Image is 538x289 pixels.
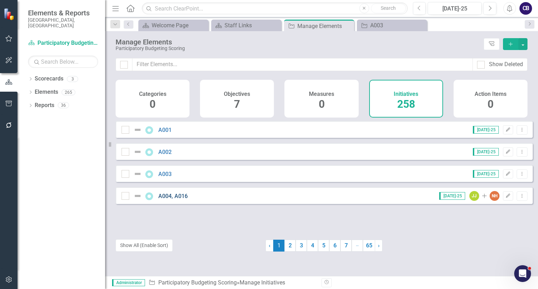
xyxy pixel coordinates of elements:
img: Not Defined [133,126,142,134]
button: Show All (Enable Sort) [116,239,173,252]
input: Search ClearPoint... [142,2,407,15]
div: 36 [58,103,69,108]
h4: Categories [139,91,166,97]
span: 0 [319,98,325,110]
div: Show Deleted [489,61,523,69]
div: JJ [469,191,479,201]
a: Participatory Budgeting Scoring [158,279,237,286]
a: A003 [158,171,172,177]
span: 0 [150,98,156,110]
div: Manage Elements [297,22,352,30]
span: Administrator [112,279,145,286]
div: 3 [67,76,78,82]
iframe: Intercom live chat [514,265,531,282]
span: Elements & Reports [28,9,98,17]
a: 6 [329,240,340,252]
span: ‹ [269,242,270,249]
a: A004, A016 [158,193,188,199]
a: 2 [284,240,296,252]
div: [DATE]-25 [430,5,479,13]
a: 65 [363,240,375,252]
a: Elements [35,88,58,96]
span: 0 [488,98,494,110]
div: Welcome Page [152,21,207,30]
a: 5 [318,240,329,252]
small: [GEOGRAPHIC_DATA], [GEOGRAPHIC_DATA] [28,17,98,29]
div: 265 [62,89,75,95]
a: 7 [340,240,352,252]
span: [DATE]-25 [439,192,465,200]
button: CB [519,2,532,15]
span: › [378,242,380,249]
div: NH [490,191,499,201]
img: Not Defined [133,148,142,156]
img: Not Defined [133,170,142,178]
span: 258 [397,98,415,110]
a: A001 [158,127,172,133]
a: Scorecards [35,75,63,83]
img: ClearPoint Strategy [4,8,16,20]
a: 4 [307,240,318,252]
span: 7 [234,98,240,110]
div: » Manage Initiatives [149,279,316,287]
h4: Initiatives [394,91,418,97]
h4: Action Items [475,91,506,97]
h4: Objectives [224,91,250,97]
span: Search [381,5,396,11]
button: [DATE]-25 [428,2,482,15]
h4: Measures [309,91,334,97]
button: Search [371,3,406,13]
div: Participatory Budgeting Scoring [116,46,480,51]
span: 1 [273,240,284,252]
a: A002 [158,149,172,155]
a: Participatory Budgeting Scoring [28,39,98,47]
img: Not Defined [133,192,142,200]
a: Welcome Page [140,21,207,30]
span: [DATE]-25 [473,126,499,134]
input: Filter Elements... [132,58,473,71]
input: Search Below... [28,56,98,68]
div: Manage Elements [116,38,480,46]
a: A003 [359,21,425,30]
a: Staff Links [213,21,280,30]
span: [DATE]-25 [473,170,499,178]
div: Staff Links [225,21,280,30]
div: A003 [370,21,425,30]
a: Reports [35,101,54,110]
span: [DATE]-25 [473,148,499,156]
a: 3 [296,240,307,252]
